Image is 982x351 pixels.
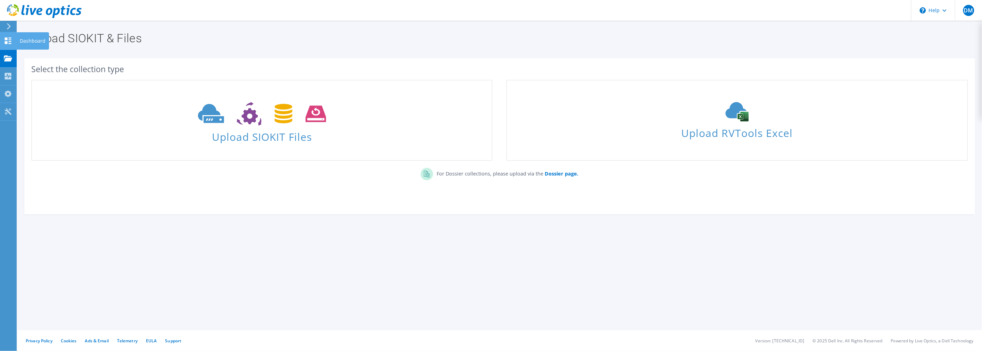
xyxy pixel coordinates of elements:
a: Dossier page. [543,170,578,177]
a: Upload SIOKIT Files [31,80,493,161]
span: DM [963,5,974,16]
b: Dossier page. [545,170,578,177]
div: Dashboard [16,32,49,50]
a: Ads & Email [85,338,109,344]
span: Upload RVTools Excel [507,124,967,139]
span: Upload SIOKIT Files [32,127,492,142]
li: © 2025 Dell Inc. All Rights Reserved [813,338,883,344]
a: Telemetry [117,338,138,344]
h1: Upload SIOKIT & Files [28,32,968,44]
li: Powered by Live Optics, a Dell Technology [891,338,974,344]
div: Select the collection type [31,65,968,73]
li: Version: [TECHNICAL_ID] [756,338,804,344]
a: Cookies [61,338,77,344]
a: Support [165,338,181,344]
a: Upload RVTools Excel [506,80,968,161]
svg: \n [920,7,926,14]
a: Privacy Policy [26,338,52,344]
p: For Dossier collections, please upload via the [433,168,578,178]
a: EULA [146,338,157,344]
